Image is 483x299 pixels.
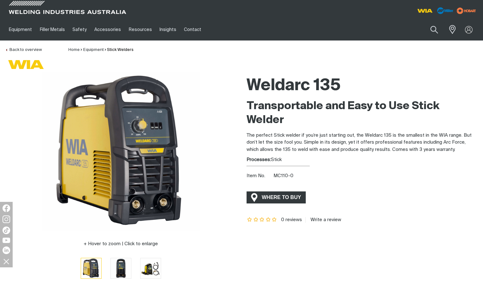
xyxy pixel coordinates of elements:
[3,204,10,212] img: Facebook
[455,6,478,16] img: miller
[81,258,101,278] img: Weldarc 135
[273,173,293,178] span: MC110-0
[247,157,271,162] strong: Processes:
[5,19,36,40] a: Equipment
[247,218,278,222] span: Rating: {0}
[125,19,156,40] a: Resources
[247,99,478,127] h2: Transportable and Easy to Use Stick Welder
[258,192,305,202] span: WHERE TO BUY
[281,217,302,222] span: 0 reviews
[1,256,12,267] img: hide socials
[80,240,162,248] button: Hover to zoom | Click to enlarge
[423,22,445,37] button: Search products
[69,19,91,40] a: Safety
[247,156,478,164] div: Stick
[83,48,104,52] a: Equipment
[156,19,180,40] a: Insights
[3,238,10,243] img: YouTube
[91,19,125,40] a: Accessories
[180,19,205,40] a: Contact
[247,172,272,180] span: Item No.
[68,47,134,53] nav: Breadcrumb
[36,19,68,40] a: Filler Metals
[3,227,10,234] img: TikTok
[416,22,445,37] input: Product name or item number...
[141,258,161,278] img: Weldarc 135
[247,132,478,153] p: The perfect Stick welder if you’re just starting out, the Weldarc 135 is the smallest in the WIA ...
[81,258,102,279] button: Go to slide 1
[5,48,42,52] a: Back to overview of Stick Welders
[3,246,10,254] img: LinkedIn
[111,258,131,278] img: Weldarc 135
[107,48,134,52] a: Stick Welders
[110,258,131,279] button: Go to slide 2
[68,48,80,52] a: Home
[247,76,478,96] h1: Weldarc 135
[247,191,306,203] a: WHERE TO BUY
[3,215,10,223] img: Instagram
[42,72,200,231] img: Weldarc 135
[140,258,161,279] button: Go to slide 3
[305,217,341,223] a: Write a review
[5,19,360,40] nav: Main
